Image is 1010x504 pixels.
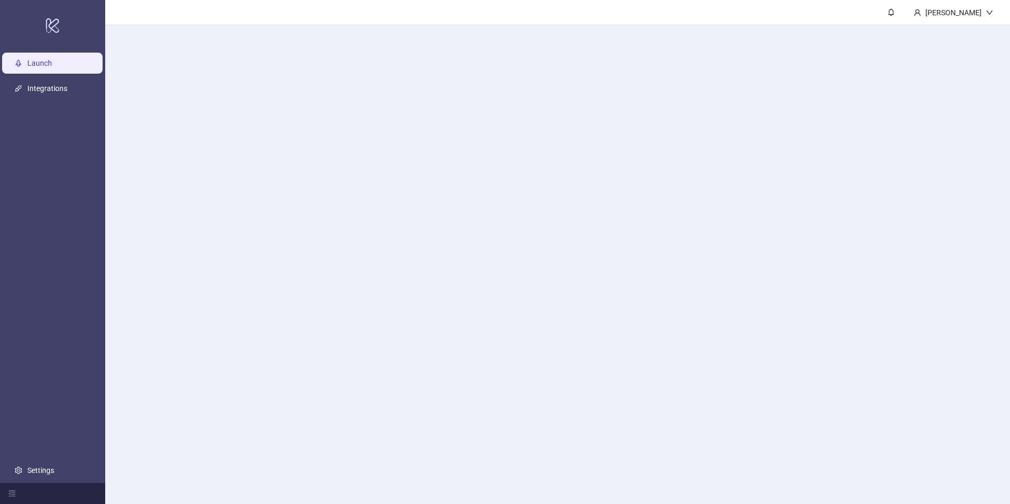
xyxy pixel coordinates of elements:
[27,84,67,93] a: Integrations
[27,466,54,475] a: Settings
[986,9,993,16] span: down
[921,7,986,18] div: [PERSON_NAME]
[8,490,16,497] span: menu-fold
[27,59,52,67] a: Launch
[914,9,921,16] span: user
[887,8,895,16] span: bell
